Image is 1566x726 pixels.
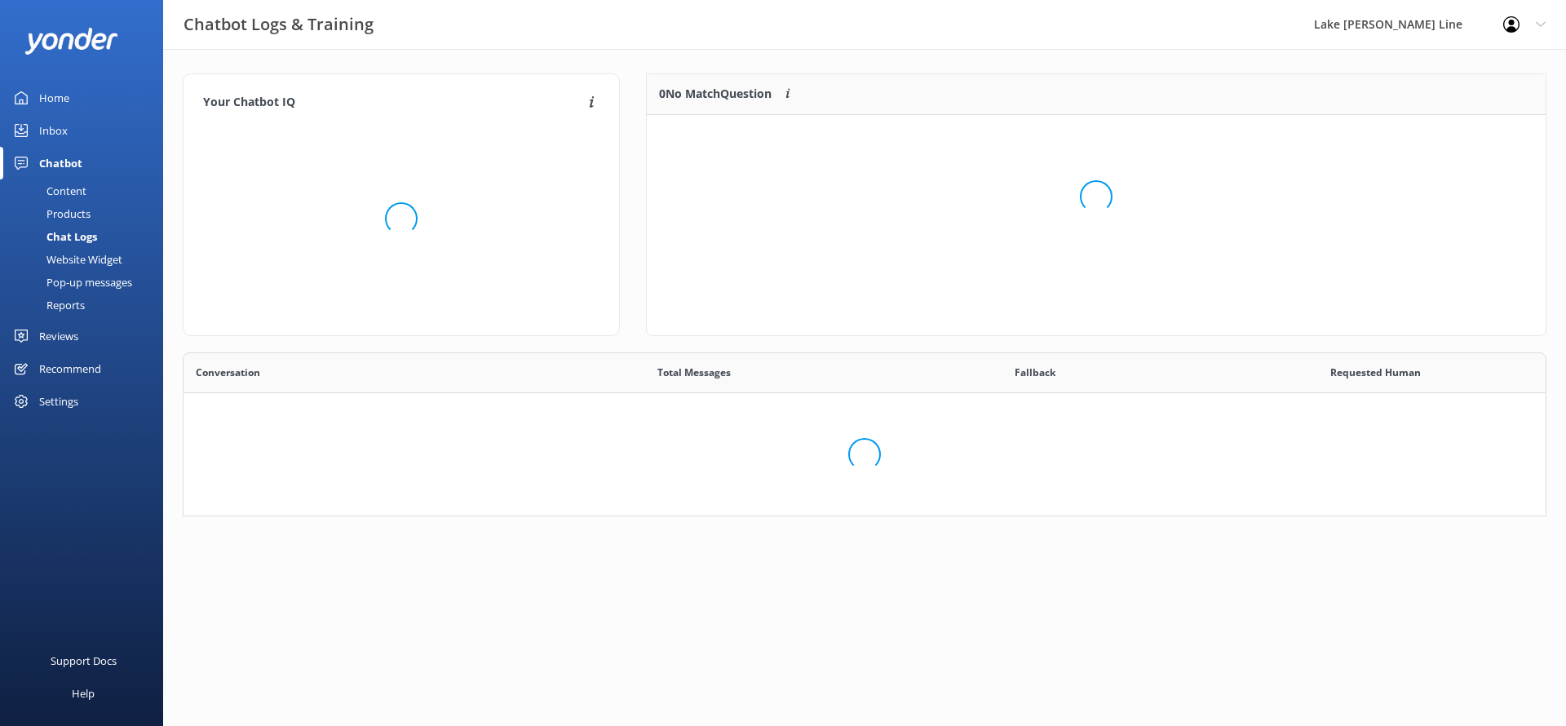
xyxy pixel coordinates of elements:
div: Home [39,82,69,114]
div: Chat Logs [10,225,97,248]
div: Help [72,677,95,710]
div: Recommend [39,352,101,385]
div: Inbox [39,114,68,147]
div: Support Docs [51,644,117,677]
a: Content [10,179,163,202]
div: Products [10,202,91,225]
div: Website Widget [10,248,122,271]
a: Pop-up messages [10,271,163,294]
div: Content [10,179,86,202]
span: Conversation [196,365,260,380]
a: Products [10,202,163,225]
a: Reports [10,294,163,317]
span: Total Messages [657,365,731,380]
h3: Chatbot Logs & Training [184,11,374,38]
div: Pop-up messages [10,271,132,294]
p: 0 No Match Question [659,85,772,103]
div: Settings [39,385,78,418]
div: Chatbot [39,147,82,179]
h4: Your Chatbot IQ [203,94,584,112]
a: Chat Logs [10,225,163,248]
img: yonder-white-logo.png [24,28,118,55]
div: grid [183,393,1546,516]
a: Website Widget [10,248,163,271]
div: Reviews [39,320,78,352]
div: Reports [10,294,85,317]
div: grid [647,115,1546,278]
